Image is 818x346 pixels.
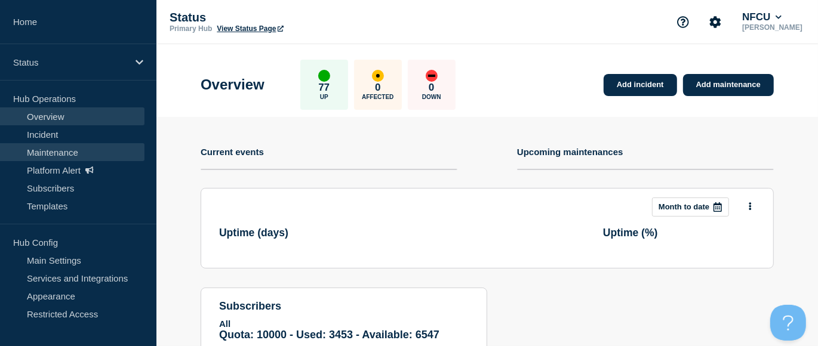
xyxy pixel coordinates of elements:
[604,74,677,96] a: Add incident
[201,76,265,93] h1: Overview
[170,24,212,33] p: Primary Hub
[362,94,393,100] p: Affected
[13,57,128,67] p: Status
[429,82,434,94] p: 0
[201,147,264,157] h4: Current events
[170,11,408,24] p: Status
[219,329,439,341] span: Quota: 10000 - Used: 3453 - Available: 6547
[318,70,330,82] div: up
[422,94,441,100] p: Down
[703,10,728,35] button: Account settings
[659,202,709,211] p: Month to date
[517,147,623,157] h4: Upcoming maintenances
[770,305,806,341] iframe: Help Scout Beacon - Open
[320,94,328,100] p: Up
[219,319,469,329] p: All
[219,227,288,239] h3: Uptime ( days )
[683,74,774,96] a: Add maintenance
[217,24,283,33] a: View Status Page
[372,70,384,82] div: affected
[740,23,805,32] p: [PERSON_NAME]
[671,10,696,35] button: Support
[740,11,784,23] button: NFCU
[219,300,469,313] h4: subscribers
[375,82,380,94] p: 0
[426,70,438,82] div: down
[603,227,658,239] h3: Uptime ( % )
[318,82,330,94] p: 77
[652,197,729,217] button: Month to date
